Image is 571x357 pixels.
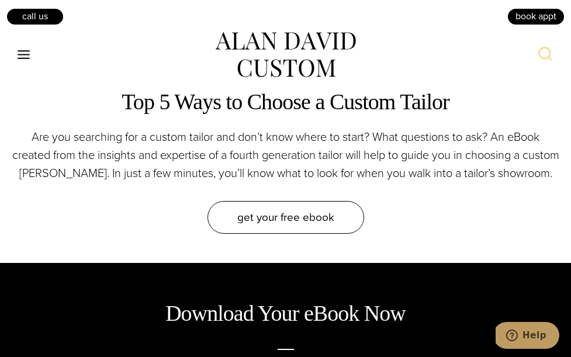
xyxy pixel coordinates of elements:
[237,209,334,226] span: get your free eBook
[496,322,559,351] iframe: Opens a widget where you can chat to one of our agents
[12,86,559,117] h2: Top 5 Ways to Choose a Custom Tailor
[12,44,36,65] button: Open menu
[531,41,559,69] button: View Search Form
[12,128,559,182] p: Are you searching for a custom tailor and don’t know where to start? What questions to ask? An eB...
[6,8,64,25] a: Call Us
[207,201,364,234] a: get your free eBook
[507,8,565,25] a: book appt
[216,32,356,78] img: alan david custom
[12,298,559,328] h2: Download Your eBook Now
